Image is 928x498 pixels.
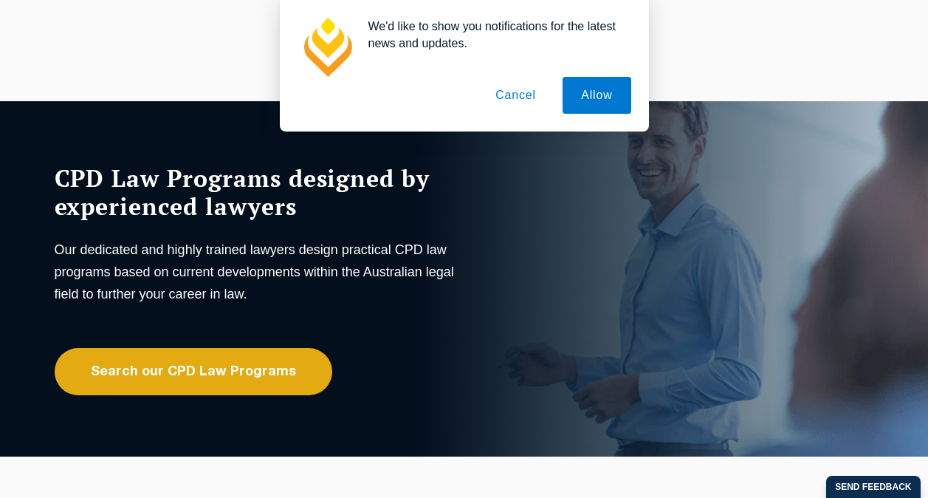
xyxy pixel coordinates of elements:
[55,164,461,220] h1: CPD Law Programs designed by experienced lawyers
[563,77,630,114] button: Allow
[477,77,554,114] button: Cancel
[55,348,332,395] a: Search our CPD Law Programs
[298,18,357,77] img: notification icon
[55,239,461,305] p: Our dedicated and highly trained lawyers design practical CPD law programs based on current devel...
[357,18,631,52] div: We'd like to show you notifications for the latest news and updates.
